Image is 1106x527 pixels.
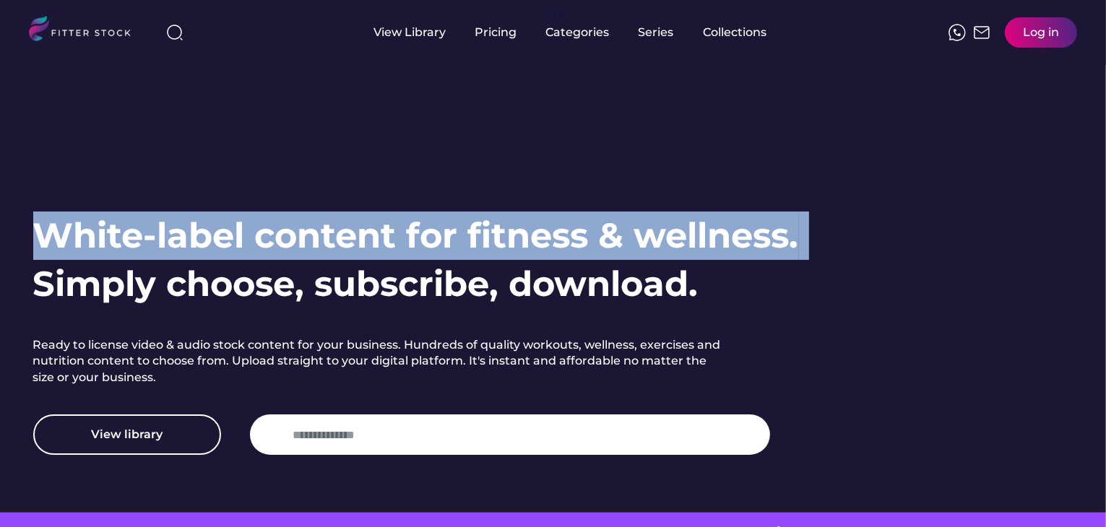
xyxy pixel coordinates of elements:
[166,24,183,41] img: search-normal%203.svg
[29,16,143,45] img: LOGO.svg
[639,25,675,40] div: Series
[1023,25,1059,40] div: Log in
[546,25,610,40] div: Categories
[374,25,446,40] div: View Library
[475,25,517,40] div: Pricing
[546,7,565,22] div: fvck
[973,24,990,41] img: Frame%2051.svg
[33,337,727,386] h2: Ready to license video & audio stock content for your business. Hundreds of quality workouts, wel...
[264,426,282,443] img: yH5BAEAAAAALAAAAAABAAEAAAIBRAA7
[704,25,767,40] div: Collections
[33,414,221,455] button: View library
[949,24,966,41] img: meteor-icons_whatsapp%20%281%29.svg
[33,212,799,308] h1: White-label content for fitness & wellness. Simply choose, subscribe, download.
